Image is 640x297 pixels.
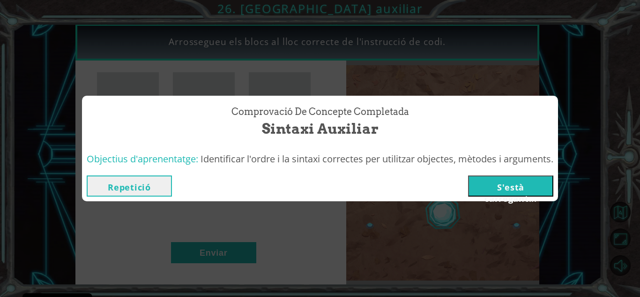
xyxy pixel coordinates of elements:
font: Objectius d'aprenentatge: [87,152,198,165]
font: Repetició [108,182,150,193]
font: Comprovació de concepte completada [231,106,409,117]
font: Identificar l'ordre i la sintaxi correctes per utilitzar objectes, mètodes i arguments. [201,152,553,165]
button: S'està carregant... [468,175,553,197]
font: Sintaxi auxiliar [262,120,379,137]
font: S'està carregant... [484,182,537,204]
button: Repetició [87,175,172,197]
